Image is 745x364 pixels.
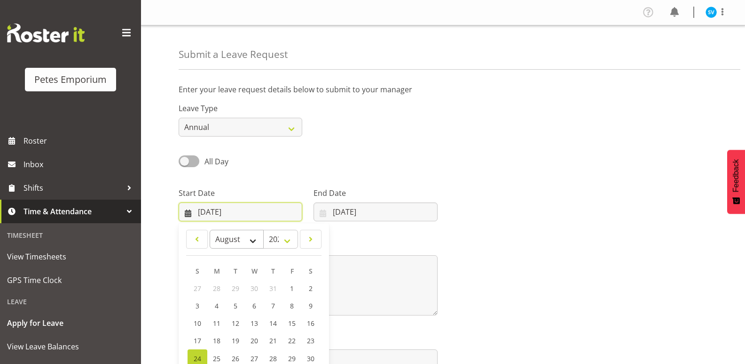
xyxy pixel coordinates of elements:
[290,284,294,293] span: 1
[204,156,228,167] span: All Day
[252,301,256,310] span: 6
[288,319,296,328] span: 15
[7,340,134,354] span: View Leave Balances
[194,336,201,345] span: 17
[732,159,740,192] span: Feedback
[314,202,437,221] input: Click to select...
[307,336,314,345] span: 23
[271,267,275,275] span: T
[7,316,134,330] span: Apply for Leave
[245,297,264,315] a: 6
[226,297,245,315] a: 5
[188,315,207,332] a: 10
[2,268,139,292] a: GPS Time Clock
[251,267,258,275] span: W
[307,319,314,328] span: 16
[314,187,437,199] label: End Date
[179,103,302,114] label: Leave Type
[309,301,313,310] span: 9
[24,181,122,195] span: Shifts
[2,335,139,358] a: View Leave Balances
[7,24,85,42] img: Rosterit website logo
[282,297,301,315] a: 8
[215,301,219,310] span: 4
[196,267,199,275] span: S
[214,267,220,275] span: M
[288,336,296,345] span: 22
[264,332,282,349] a: 21
[188,297,207,315] a: 3
[290,301,294,310] span: 8
[232,336,239,345] span: 19
[179,49,288,60] h4: Submit a Leave Request
[301,280,320,297] a: 2
[251,336,258,345] span: 20
[226,315,245,332] a: 12
[226,332,245,349] a: 19
[245,315,264,332] a: 13
[207,332,226,349] a: 18
[282,332,301,349] a: 22
[34,73,107,87] div: Petes Emporium
[269,354,277,363] span: 28
[234,301,237,310] span: 5
[24,134,136,148] span: Roster
[301,332,320,349] a: 23
[234,267,237,275] span: T
[301,297,320,315] a: 9
[194,319,201,328] span: 10
[269,319,277,328] span: 14
[309,267,313,275] span: S
[307,354,314,363] span: 30
[706,7,717,18] img: sasha-vandervalk6911.jpg
[188,332,207,349] a: 17
[207,315,226,332] a: 11
[251,354,258,363] span: 27
[301,315,320,332] a: 16
[269,284,277,293] span: 31
[288,354,296,363] span: 29
[290,267,294,275] span: F
[2,311,139,335] a: Apply for Leave
[24,204,122,218] span: Time & Attendance
[2,292,139,311] div: Leave
[2,226,139,245] div: Timesheet
[282,280,301,297] a: 1
[179,202,302,221] input: Click to select...
[245,332,264,349] a: 20
[213,319,220,328] span: 11
[207,297,226,315] a: 4
[251,319,258,328] span: 13
[24,157,136,171] span: Inbox
[282,315,301,332] a: 15
[194,354,201,363] span: 24
[194,284,201,293] span: 27
[213,336,220,345] span: 18
[179,187,302,199] label: Start Date
[232,319,239,328] span: 12
[309,284,313,293] span: 2
[179,84,707,95] p: Enter your leave request details below to submit to your manager
[2,245,139,268] a: View Timesheets
[7,250,134,264] span: View Timesheets
[232,354,239,363] span: 26
[251,284,258,293] span: 30
[264,315,282,332] a: 14
[232,284,239,293] span: 29
[271,301,275,310] span: 7
[213,354,220,363] span: 25
[213,284,220,293] span: 28
[727,150,745,214] button: Feedback - Show survey
[269,336,277,345] span: 21
[7,273,134,287] span: GPS Time Clock
[196,301,199,310] span: 3
[264,297,282,315] a: 7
